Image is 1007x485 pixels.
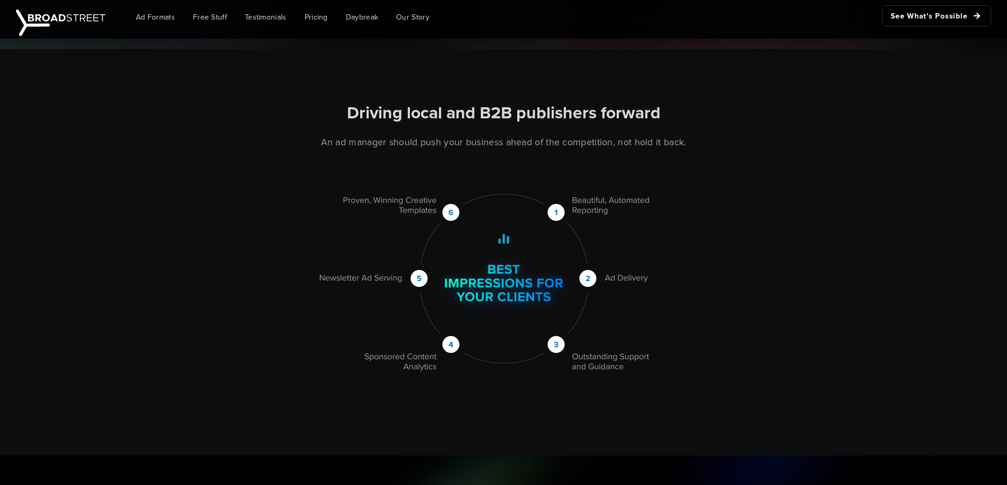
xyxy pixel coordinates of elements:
span: Testimonials [245,12,287,23]
a: Ad Formats [128,5,183,29]
a: Pricing [297,5,336,29]
a: Testimonials [237,5,295,29]
p: An ad manager should push your business ahead of the competition, not hold it back. [208,135,799,149]
a: See What's Possible [882,5,991,26]
a: Our Story [388,5,437,29]
span: Ad Formats [136,12,175,23]
h2: Driving local and B2B publishers forward [208,102,799,124]
span: Free Stuff [193,12,227,23]
span: Daybreak [346,12,378,23]
a: Daybreak [338,5,386,29]
span: Our Story [396,12,429,23]
a: Free Stuff [185,5,235,29]
img: Broadstreet | The Ad Manager for Small Publishers [16,10,105,36]
span: Pricing [305,12,328,23]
